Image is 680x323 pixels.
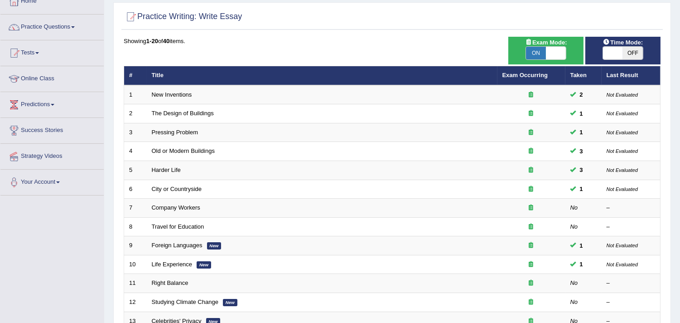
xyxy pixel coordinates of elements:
[152,91,192,98] a: New Inventions
[124,274,147,293] td: 11
[124,10,242,24] h2: Practice Writing: Write Essay
[607,92,638,98] small: Not Evaluated
[124,217,147,236] td: 8
[152,279,188,286] a: Right Balance
[124,85,147,104] td: 1
[502,91,560,99] div: Exam occurring question
[146,38,158,44] b: 1-20
[607,279,656,288] div: –
[152,204,200,211] a: Company Workers
[502,72,548,78] a: Exam Occurring
[502,185,560,194] div: Exam occurring question
[223,299,237,306] em: New
[623,47,643,59] span: OFF
[0,40,104,63] a: Tests
[607,243,638,248] small: Not Evaluated
[570,204,578,211] em: No
[576,184,587,194] span: You can still take this question
[152,261,193,268] a: Life Experience
[502,109,560,118] div: Exam occurring question
[565,66,602,85] th: Taken
[207,242,222,250] em: New
[502,241,560,250] div: Exam occurring question
[124,255,147,274] td: 10
[502,260,560,269] div: Exam occurring question
[508,37,584,64] div: Show exams occurring in exams
[576,109,587,118] span: You can still take this question
[152,186,202,192] a: City or Countryside
[124,236,147,255] td: 9
[607,298,656,307] div: –
[124,37,661,45] div: Showing of items.
[607,186,638,192] small: Not Evaluated
[502,166,560,175] div: Exam occurring question
[576,90,587,99] span: You can still take this question
[607,204,656,212] div: –
[607,111,638,116] small: Not Evaluated
[124,199,147,218] td: 7
[502,279,560,288] div: Exam occurring question
[576,241,587,250] span: You can still take this question
[602,66,661,85] th: Last Result
[152,129,198,136] a: Pressing Problem
[163,38,169,44] b: 40
[570,223,578,230] em: No
[124,180,147,199] td: 6
[521,38,570,47] span: Exam Mode:
[576,127,587,137] span: You can still take this question
[607,223,656,231] div: –
[0,118,104,141] a: Success Stories
[152,223,204,230] a: Travel for Education
[570,279,578,286] em: No
[599,38,646,47] span: Time Mode:
[607,262,638,267] small: Not Evaluated
[502,223,560,231] div: Exam occurring question
[607,130,638,135] small: Not Evaluated
[566,47,586,59] span: OFF
[152,110,214,117] a: The Design of Buildings
[124,104,147,123] td: 2
[124,66,147,85] th: #
[576,165,587,175] span: You can still take this question
[124,123,147,142] td: 3
[502,204,560,212] div: Exam occurring question
[607,148,638,154] small: Not Evaluated
[0,170,104,192] a: Your Account
[0,144,104,166] a: Strategy Videos
[124,142,147,161] td: 4
[152,299,218,305] a: Studying Climate Change
[0,92,104,115] a: Predictions
[570,299,578,305] em: No
[152,147,215,154] a: Old or Modern Buildings
[124,161,147,180] td: 5
[0,66,104,89] a: Online Class
[502,128,560,137] div: Exam occurring question
[502,147,560,156] div: Exam occurring question
[152,242,203,249] a: Foreign Languages
[147,66,497,85] th: Title
[152,166,181,173] a: Harder Life
[607,167,638,173] small: Not Evaluated
[0,15,104,37] a: Practice Questions
[502,298,560,307] div: Exam occurring question
[124,293,147,312] td: 12
[197,261,211,269] em: New
[576,259,587,269] span: You can still take this question
[576,147,587,156] span: You can still take this question
[526,47,546,59] span: ON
